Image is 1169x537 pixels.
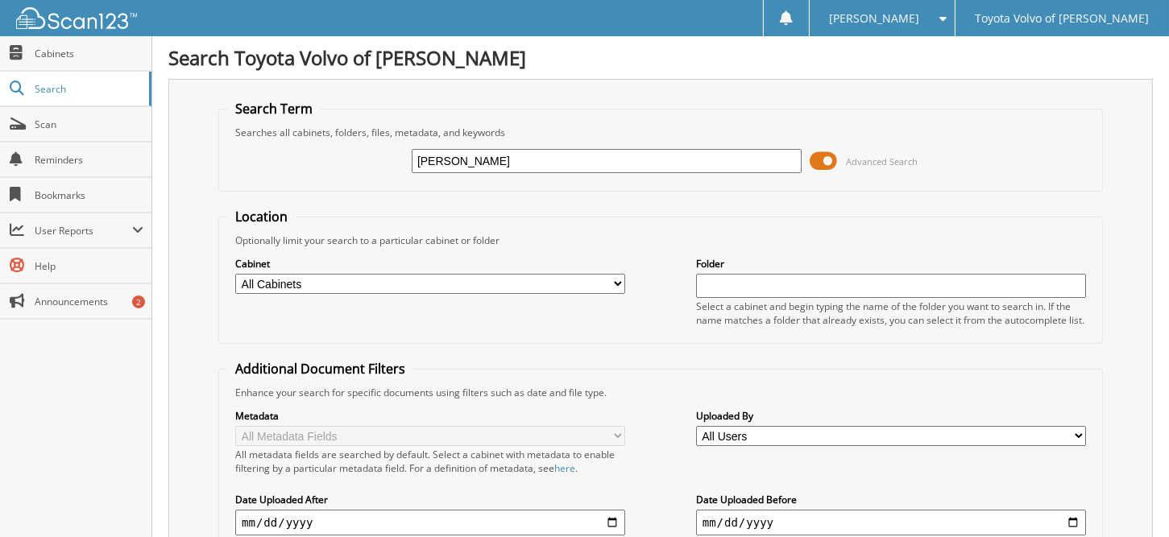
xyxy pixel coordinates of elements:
div: Optionally limit your search to a particular cabinet or folder [227,233,1094,247]
input: start [235,510,625,535]
span: Bookmarks [35,188,143,202]
legend: Location [227,208,296,225]
label: Cabinet [235,257,625,271]
div: Enhance your search for specific documents using filters such as date and file type. [227,386,1094,399]
span: Advanced Search [846,155,918,167]
div: Select a cabinet and begin typing the name of the folder you want to search in. If the name match... [696,299,1086,327]
span: Toyota Volvo of [PERSON_NAME] [976,14,1150,23]
div: 2 [132,295,145,308]
legend: Additional Document Filters [227,360,413,378]
span: Help [35,259,143,273]
label: Date Uploaded Before [696,493,1086,506]
img: scan123-logo-white.svg [16,7,137,29]
iframe: Chat Widget [1088,460,1169,537]
input: end [696,510,1086,535]
legend: Search Term [227,100,321,118]
span: Search [35,82,141,96]
div: Searches all cabinets, folders, files, metadata, and keywords [227,126,1094,139]
h1: Search Toyota Volvo of [PERSON_NAME] [168,44,1153,71]
span: User Reports [35,224,132,238]
span: [PERSON_NAME] [830,14,920,23]
label: Date Uploaded After [235,493,625,506]
span: Scan [35,118,143,131]
label: Metadata [235,409,625,423]
label: Uploaded By [696,409,1086,423]
div: All metadata fields are searched by default. Select a cabinet with metadata to enable filtering b... [235,448,625,475]
span: Reminders [35,153,143,167]
span: Announcements [35,295,143,308]
label: Folder [696,257,1086,271]
span: Cabinets [35,47,143,60]
a: here [554,461,575,475]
